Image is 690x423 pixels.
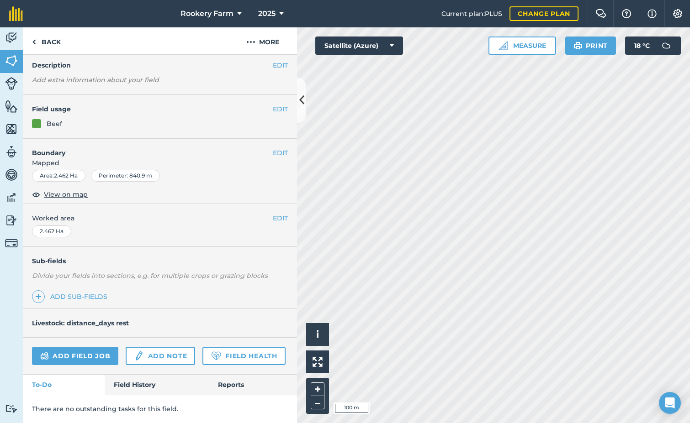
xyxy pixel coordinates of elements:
button: Print [565,37,616,55]
a: Field Health [202,347,285,365]
span: 2025 [258,8,276,19]
img: svg+xml;base64,PD94bWwgdmVyc2lvbj0iMS4wIiBlbmNvZGluZz0idXRmLTgiPz4KPCEtLSBHZW5lcmF0b3I6IEFkb2JlIE... [657,37,675,55]
img: svg+xml;base64,PD94bWwgdmVyc2lvbj0iMS4wIiBlbmNvZGluZz0idXRmLTgiPz4KPCEtLSBHZW5lcmF0b3I6IEFkb2JlIE... [5,191,18,204]
span: Current plan : PLUS [441,9,502,19]
button: EDIT [273,148,288,158]
img: svg+xml;base64,PD94bWwgdmVyc2lvbj0iMS4wIiBlbmNvZGluZz0idXRmLTgiPz4KPCEtLSBHZW5lcmF0b3I6IEFkb2JlIE... [5,168,18,182]
img: svg+xml;base64,PD94bWwgdmVyc2lvbj0iMS4wIiBlbmNvZGluZz0idXRmLTgiPz4KPCEtLSBHZW5lcmF0b3I6IEFkb2JlIE... [5,404,18,413]
div: Beef [47,119,62,129]
span: Rookery Farm [180,8,234,19]
em: Add extra information about your field [32,76,159,84]
button: Satellite (Azure) [315,37,403,55]
img: svg+xml;base64,PD94bWwgdmVyc2lvbj0iMS4wIiBlbmNvZGluZz0idXRmLTgiPz4KPCEtLSBHZW5lcmF0b3I6IEFkb2JlIE... [5,237,18,250]
span: View on map [44,189,88,199]
h4: Boundary [23,139,273,158]
img: Two speech bubbles overlapping with the left bubble in the forefront [595,9,606,18]
h4: Field usage [32,104,273,114]
span: i [316,329,319,340]
a: Add sub-fields [32,290,111,303]
img: svg+xml;base64,PHN2ZyB4bWxucz0iaHR0cDovL3d3dy53My5vcmcvMjAwMC9zdmciIHdpZHRoPSI1NiIgaGVpZ2h0PSI2MC... [5,122,18,136]
button: + [311,382,324,396]
img: svg+xml;base64,PD94bWwgdmVyc2lvbj0iMS4wIiBlbmNvZGluZz0idXRmLTgiPz4KPCEtLSBHZW5lcmF0b3I6IEFkb2JlIE... [5,31,18,45]
div: Perimeter : 840.9 m [91,170,160,182]
div: Open Intercom Messenger [659,392,681,414]
img: svg+xml;base64,PHN2ZyB4bWxucz0iaHR0cDovL3d3dy53My5vcmcvMjAwMC9zdmciIHdpZHRoPSI5IiBoZWlnaHQ9IjI0Ii... [32,37,36,47]
div: 2.462 Ha [32,225,71,237]
img: svg+xml;base64,PD94bWwgdmVyc2lvbj0iMS4wIiBlbmNvZGluZz0idXRmLTgiPz4KPCEtLSBHZW5lcmF0b3I6IEFkb2JlIE... [5,214,18,227]
a: Back [23,27,70,54]
h4: Livestock: distance_days rest [32,319,129,327]
span: Worked area [32,213,288,223]
button: EDIT [273,60,288,70]
img: svg+xml;base64,PD94bWwgdmVyc2lvbj0iMS4wIiBlbmNvZGluZz0idXRmLTgiPz4KPCEtLSBHZW5lcmF0b3I6IEFkb2JlIE... [5,145,18,159]
span: Mapped [23,158,297,168]
div: Area : 2.462 Ha [32,170,85,182]
p: There are no outstanding tasks for this field. [32,404,288,414]
button: View on map [32,189,88,200]
a: Change plan [510,6,579,21]
a: Add field job [32,347,118,365]
img: svg+xml;base64,PD94bWwgdmVyc2lvbj0iMS4wIiBlbmNvZGluZz0idXRmLTgiPz4KPCEtLSBHZW5lcmF0b3I6IEFkb2JlIE... [5,77,18,90]
button: EDIT [273,213,288,223]
button: EDIT [273,104,288,114]
button: Measure [488,37,556,55]
img: svg+xml;base64,PHN2ZyB4bWxucz0iaHR0cDovL3d3dy53My5vcmcvMjAwMC9zdmciIHdpZHRoPSIxNCIgaGVpZ2h0PSIyNC... [35,291,42,302]
em: Divide your fields into sections, e.g. for multiple crops or grazing blocks [32,272,268,280]
img: Ruler icon [499,41,508,50]
button: – [311,396,324,409]
a: Field History [105,375,208,395]
a: Reports [209,375,297,395]
img: svg+xml;base64,PD94bWwgdmVyc2lvbj0iMS4wIiBlbmNvZGluZz0idXRmLTgiPz4KPCEtLSBHZW5lcmF0b3I6IEFkb2JlIE... [134,350,144,361]
button: i [306,323,329,346]
button: 18 °C [625,37,681,55]
img: A question mark icon [621,9,632,18]
img: svg+xml;base64,PHN2ZyB4bWxucz0iaHR0cDovL3d3dy53My5vcmcvMjAwMC9zdmciIHdpZHRoPSI1NiIgaGVpZ2h0PSI2MC... [5,99,18,113]
img: svg+xml;base64,PHN2ZyB4bWxucz0iaHR0cDovL3d3dy53My5vcmcvMjAwMC9zdmciIHdpZHRoPSIxOSIgaGVpZ2h0PSIyNC... [573,40,582,51]
h4: Sub-fields [23,256,297,266]
img: fieldmargin Logo [9,6,23,21]
span: 18 ° C [634,37,650,55]
h4: Description [32,60,288,70]
img: svg+xml;base64,PHN2ZyB4bWxucz0iaHR0cDovL3d3dy53My5vcmcvMjAwMC9zdmciIHdpZHRoPSIyMCIgaGVpZ2h0PSIyNC... [246,37,255,47]
img: svg+xml;base64,PHN2ZyB4bWxucz0iaHR0cDovL3d3dy53My5vcmcvMjAwMC9zdmciIHdpZHRoPSI1NiIgaGVpZ2h0PSI2MC... [5,54,18,68]
button: More [228,27,297,54]
a: Add note [126,347,195,365]
img: Four arrows, one pointing top left, one top right, one bottom right and the last bottom left [313,357,323,367]
a: To-Do [23,375,105,395]
img: A cog icon [672,9,683,18]
img: svg+xml;base64,PHN2ZyB4bWxucz0iaHR0cDovL3d3dy53My5vcmcvMjAwMC9zdmciIHdpZHRoPSIxOCIgaGVpZ2h0PSIyNC... [32,189,40,200]
img: svg+xml;base64,PHN2ZyB4bWxucz0iaHR0cDovL3d3dy53My5vcmcvMjAwMC9zdmciIHdpZHRoPSIxNyIgaGVpZ2h0PSIxNy... [648,8,657,19]
img: svg+xml;base64,PD94bWwgdmVyc2lvbj0iMS4wIiBlbmNvZGluZz0idXRmLTgiPz4KPCEtLSBHZW5lcmF0b3I6IEFkb2JlIE... [40,350,49,361]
